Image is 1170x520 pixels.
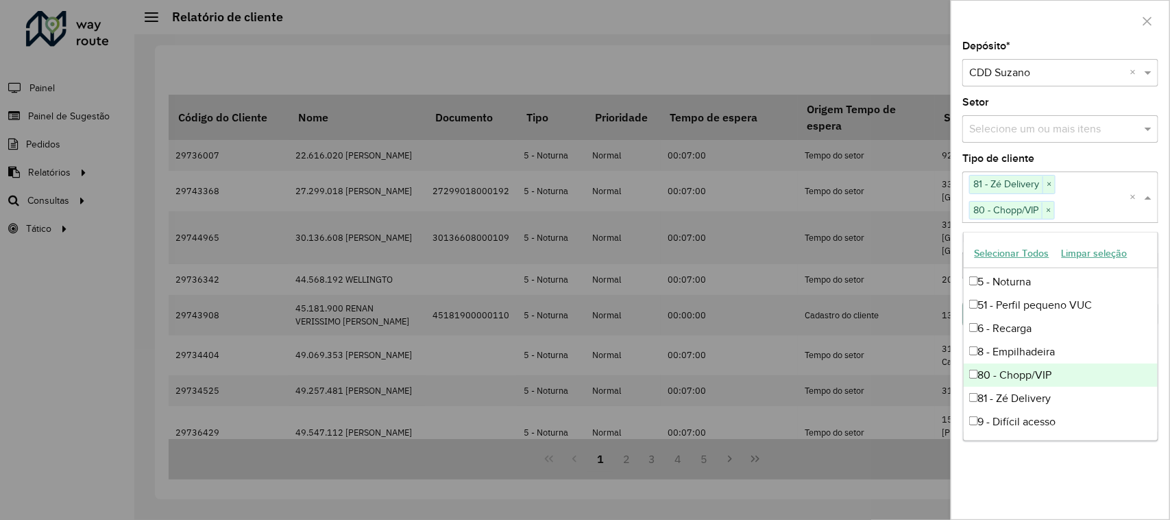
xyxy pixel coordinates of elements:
[964,294,1158,317] div: 51 - Perfil pequeno VUC
[962,231,994,247] label: Rótulo
[1042,202,1054,219] span: ×
[962,38,1010,54] label: Depósito
[1043,176,1055,193] span: ×
[1130,189,1141,206] span: Clear all
[964,340,1158,364] div: 8 - Empilhadeira
[964,317,1158,340] div: 6 - Recarga
[962,150,1034,167] label: Tipo de cliente
[964,270,1158,294] div: 5 - Noturna
[962,94,989,110] label: Setor
[1130,64,1141,81] span: Clear all
[964,364,1158,387] div: 80 - Chopp/VIP
[970,202,1042,218] span: 80 - Chopp/VIP
[964,410,1158,434] div: 9 - Difícil acesso
[964,387,1158,410] div: 81 - Zé Delivery
[970,176,1043,192] span: 81 - Zé Delivery
[1056,243,1134,264] button: Limpar seleção
[963,232,1159,441] ng-dropdown-panel: Options list
[968,243,1056,264] button: Selecionar Todos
